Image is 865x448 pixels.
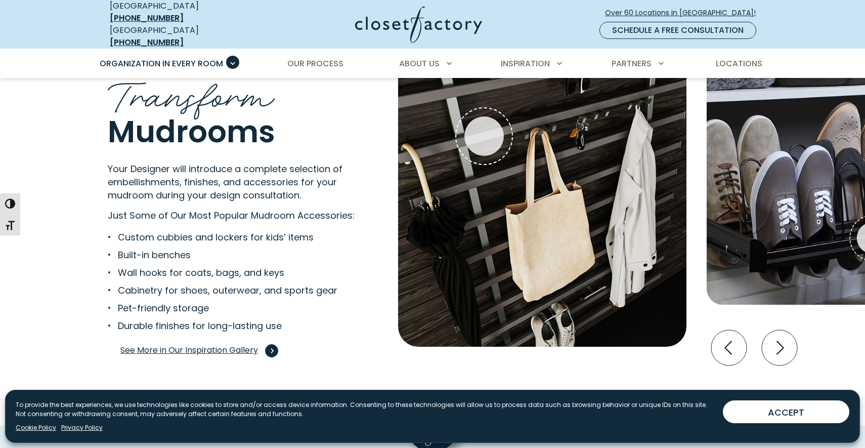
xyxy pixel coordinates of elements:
img: Closet Factory Logo [355,6,482,43]
a: [PHONE_NUMBER] [110,12,184,24]
li: Wall hooks for coats, bags, and keys [108,266,339,279]
li: Durable finishes for long-lasting use [108,319,339,333]
a: Privacy Policy [61,423,103,432]
nav: Primary Menu [93,50,772,78]
div: [GEOGRAPHIC_DATA] [110,24,256,49]
span: About Us [399,58,440,69]
button: Next slide [758,326,801,370]
a: [PHONE_NUMBER] [110,36,184,48]
li: Cabinetry for shoes, outerwear, and sports gear [108,283,339,297]
a: Cookie Policy [16,423,56,432]
span: Locations [716,58,762,69]
a: See More in Our Inspiration Gallery [120,341,275,361]
span: See More in Our Inspiration Gallery [120,344,274,357]
li: Custom cubbies and lockers for kids’ items [108,230,339,244]
button: ACCEPT [723,400,849,423]
li: Pet-friendly storage [108,301,339,315]
a: Over 60 Locations in [GEOGRAPHIC_DATA]! [604,4,764,22]
span: Mudrooms [108,111,275,153]
span: Your Designer will introduce a complete selection of embellishments, finishes, and accessories fo... [108,162,342,201]
span: Over 60 Locations in [GEOGRAPHIC_DATA]! [605,8,764,18]
span: Inspiration [501,58,550,69]
p: To provide the best experiences, we use technologies like cookies to store and/or access device i... [16,400,715,419]
span: Transform [108,65,275,121]
span: Our Process [287,58,343,69]
span: Organization in Every Room [100,58,223,69]
img: Symphony wall organizer [398,44,686,347]
a: Schedule a Free Consultation [599,22,756,39]
li: Built-in benches [108,248,339,262]
span: Partners [612,58,652,69]
p: Just Some of Our Most Popular Mudroom Accessories: [108,209,371,222]
button: Previous slide [707,326,751,370]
